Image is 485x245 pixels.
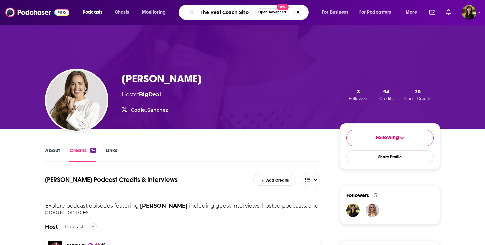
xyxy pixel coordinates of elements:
h1: Codie Sanchez's Podcast Credits & Interviews [45,173,240,186]
img: Podchaser - Follow, Share and Rate Podcasts [5,6,69,19]
button: open menu [401,7,425,18]
button: 3Followers [347,88,370,101]
span: of [134,91,161,98]
button: open menu [355,7,401,18]
button: Following [346,130,434,146]
button: 70Guest Credits [402,88,433,101]
a: Credits94 [69,147,96,162]
input: Search podcasts, credits, & more... [197,7,255,18]
span: More [406,8,417,17]
a: Codie_Sanchez [131,107,168,113]
button: open menu [317,7,357,18]
a: Add Credits [253,174,296,186]
span: For Podcasters [359,8,391,17]
img: User Profile [462,5,476,20]
h2: Host [45,224,58,230]
h3: [PERSON_NAME] [122,72,202,85]
img: Codie Sanchez [46,70,107,131]
div: 3 [374,192,377,198]
span: 70 [415,88,421,95]
button: open menu [302,173,320,186]
span: [PERSON_NAME] [140,203,188,209]
div: 94 [90,148,96,153]
span: For Business [322,8,348,17]
p: Explore podcast episodes featuring including guest interviews, hosted podcasts, and production ro... [45,203,320,215]
span: Followers [349,96,368,101]
span: Open Advanced [258,11,286,14]
button: Share Profile [346,150,434,163]
button: 94Credits [377,88,396,101]
div: Search podcasts, credits, & more... [185,5,315,20]
span: Credits [379,96,394,101]
span: 94 [383,88,389,95]
span: Guest Credits [404,96,431,101]
a: Links [106,147,117,162]
span: Charts [115,8,129,17]
a: Show notifications dropdown [443,7,454,18]
span: Following [376,134,399,142]
a: Charts [110,7,133,18]
span: Monitoring [142,8,166,17]
div: 1 Podcast [62,224,84,230]
button: open menu [137,7,174,18]
button: open menu [78,7,111,18]
img: vanessagalfaro [366,204,379,217]
a: Show notifications dropdown [427,7,438,18]
div: The Host is the on-air master of ceremonies of the podcast and a consistent presence on every epi... [45,215,320,238]
span: Logged in as HowellMedia [462,5,476,20]
span: New [277,4,289,10]
span: Podcasts [83,8,102,17]
a: About [45,147,60,162]
button: Show profile menu [462,5,476,20]
span: 3 [357,88,360,95]
span: Host [122,91,134,98]
a: BigDeal [139,91,161,98]
button: Open AdvancedNew [255,8,289,16]
span: Followers [346,192,369,198]
img: Elizabeth [346,204,360,217]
